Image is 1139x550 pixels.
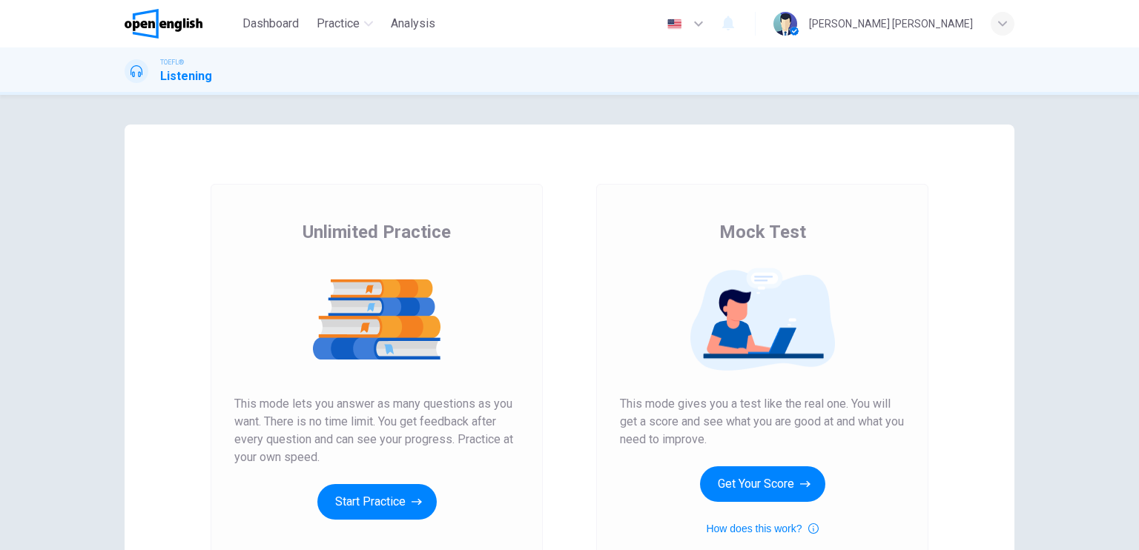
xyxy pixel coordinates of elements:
img: en [665,19,684,30]
button: Dashboard [237,10,305,37]
button: How does this work? [706,520,818,537]
span: Unlimited Practice [303,220,451,244]
button: Start Practice [317,484,437,520]
span: This mode gives you a test like the real one. You will get a score and see what you are good at a... [620,395,905,448]
span: Mock Test [719,220,806,244]
span: Analysis [391,15,435,33]
div: [PERSON_NAME] [PERSON_NAME] [809,15,973,33]
span: This mode lets you answer as many questions as you want. There is no time limit. You get feedback... [234,395,519,466]
button: Get Your Score [700,466,825,502]
img: Profile picture [773,12,797,36]
span: TOEFL® [160,57,184,67]
img: OpenEnglish logo [125,9,202,39]
button: Practice [311,10,379,37]
h1: Listening [160,67,212,85]
a: OpenEnglish logo [125,9,237,39]
button: Analysis [385,10,441,37]
span: Dashboard [242,15,299,33]
span: Practice [317,15,360,33]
